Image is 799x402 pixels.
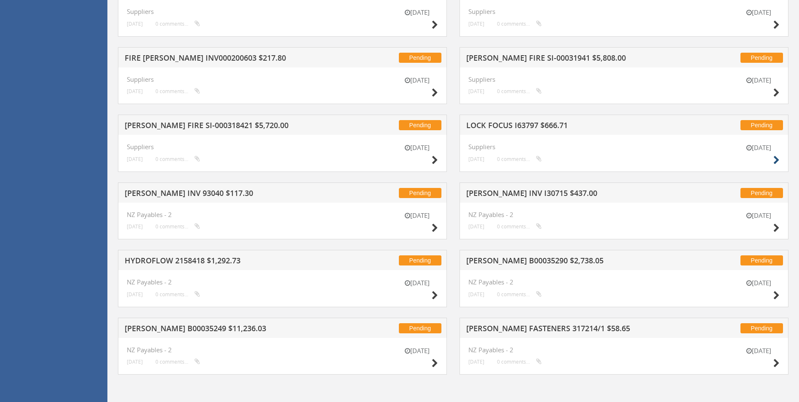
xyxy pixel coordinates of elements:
h4: Suppliers [468,8,780,15]
small: [DATE] [396,143,438,152]
small: 0 comments... [155,291,200,297]
small: [DATE] [396,76,438,85]
h5: [PERSON_NAME] B00035290 $2,738.05 [466,257,687,267]
small: 0 comments... [155,88,200,94]
small: [DATE] [738,143,780,152]
small: [DATE] [127,156,143,162]
small: [DATE] [468,88,484,94]
h5: [PERSON_NAME] INV 93040 $117.30 [125,189,345,200]
small: [DATE] [127,223,143,230]
span: Pending [740,255,783,265]
small: [DATE] [396,346,438,355]
small: [DATE] [127,359,143,365]
h5: [PERSON_NAME] FASTENERS 317214/1 $58.65 [466,324,687,335]
h5: FIRE [PERSON_NAME] INV000200603 $217.80 [125,54,345,64]
h4: NZ Payables - 2 [468,346,780,354]
span: Pending [740,323,783,333]
small: 0 comments... [497,156,542,162]
small: 0 comments... [155,156,200,162]
small: [DATE] [396,211,438,220]
small: [DATE] [468,291,484,297]
small: [DATE] [127,21,143,27]
small: [DATE] [127,88,143,94]
h5: HYDROFLOW 2158418 $1,292.73 [125,257,345,267]
h4: NZ Payables - 2 [127,211,438,218]
small: [DATE] [738,346,780,355]
small: [DATE] [468,156,484,162]
small: [DATE] [396,279,438,287]
small: 0 comments... [497,223,542,230]
h4: Suppliers [468,76,780,83]
small: 0 comments... [497,291,542,297]
h5: [PERSON_NAME] INV I30715 $437.00 [466,189,687,200]
small: 0 comments... [155,223,200,230]
span: Pending [399,53,441,63]
span: Pending [740,120,783,130]
small: [DATE] [127,291,143,297]
h5: [PERSON_NAME] FIRE SI-00031941 $5,808.00 [466,54,687,64]
small: [DATE] [738,76,780,85]
span: Pending [740,188,783,198]
h5: LOCK FOCUS I63797 $666.71 [466,121,687,132]
small: [DATE] [468,21,484,27]
h5: [PERSON_NAME] FIRE SI-000318421 $5,720.00 [125,121,345,132]
h4: NZ Payables - 2 [127,346,438,354]
h4: Suppliers [127,143,438,150]
h4: NZ Payables - 2 [468,279,780,286]
h4: Suppliers [127,8,438,15]
small: [DATE] [468,359,484,365]
small: [DATE] [738,211,780,220]
span: Pending [399,188,441,198]
h5: [PERSON_NAME] B00035249 $11,236.03 [125,324,345,335]
span: Pending [399,255,441,265]
h4: Suppliers [127,76,438,83]
span: Pending [399,323,441,333]
small: 0 comments... [155,21,200,27]
small: [DATE] [468,223,484,230]
small: 0 comments... [155,359,200,365]
small: 0 comments... [497,359,542,365]
span: Pending [399,120,441,130]
small: 0 comments... [497,21,542,27]
h4: Suppliers [468,143,780,150]
small: [DATE] [396,8,438,17]
h4: NZ Payables - 2 [468,211,780,218]
small: 0 comments... [497,88,542,94]
h4: NZ Payables - 2 [127,279,438,286]
span: Pending [740,53,783,63]
small: [DATE] [738,279,780,287]
small: [DATE] [738,8,780,17]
